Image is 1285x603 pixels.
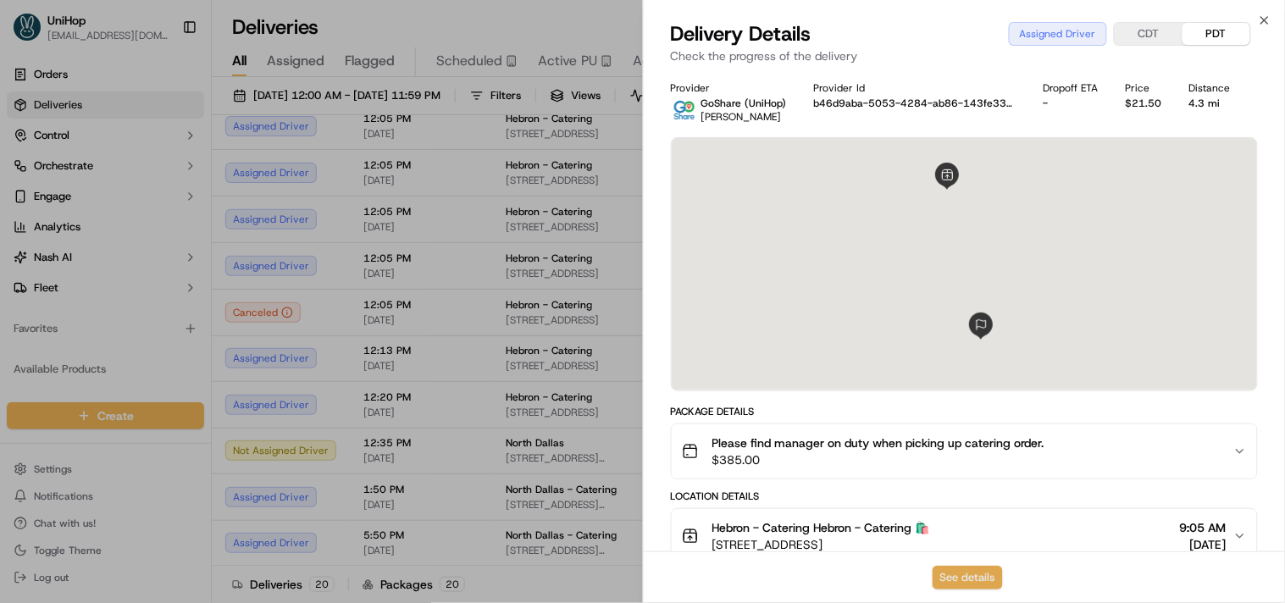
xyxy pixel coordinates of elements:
[17,162,47,192] img: 1736555255976-a54dd68f-1ca7-489b-9aae-adbdc363a1c4
[1044,97,1099,110] div: -
[1126,81,1162,95] div: Price
[53,263,137,276] span: [PERSON_NAME]
[44,109,305,127] input: Got a question? Start typing here...
[141,308,147,322] span: •
[17,68,308,95] p: Welcome 👋
[1180,519,1227,536] span: 9:05 AM
[671,405,1259,418] div: Package Details
[671,97,698,124] img: goshare_logo.png
[160,379,272,396] span: API Documentation
[17,220,114,234] div: Past conversations
[143,380,157,394] div: 💻
[712,451,1044,468] span: $385.00
[34,309,47,323] img: 1736555255976-a54dd68f-1ca7-489b-9aae-adbdc363a1c4
[34,263,47,277] img: 1736555255976-a54dd68f-1ca7-489b-9aae-adbdc363a1c4
[671,47,1259,64] p: Check the progress of the delivery
[53,308,137,322] span: [PERSON_NAME]
[712,434,1044,451] span: Please find manager on duty when picking up catering order.
[933,566,1003,589] button: See details
[671,81,787,95] div: Provider
[814,97,1017,110] button: b46d9aba-5053-4284-ab86-143fe3364fe0
[701,97,787,110] p: GoShare (UniHop)
[136,372,279,402] a: 💻API Documentation
[76,179,233,192] div: We're available if you need us!
[814,81,1017,95] div: Provider Id
[10,372,136,402] a: 📗Knowledge Base
[672,424,1258,479] button: Please find manager on duty when picking up catering order.$385.00
[17,246,44,274] img: Asif Zaman Khan
[76,162,278,179] div: Start new chat
[119,419,205,433] a: Powered byPylon
[36,162,66,192] img: 4281594248423_2fcf9dad9f2a874258b8_72.png
[17,17,51,51] img: Nash
[34,379,130,396] span: Knowledge Base
[150,263,185,276] span: [DATE]
[671,490,1259,503] div: Location Details
[712,519,930,536] span: Hebron - Catering Hebron - Catering 🛍️
[17,380,30,394] div: 📗
[1189,97,1231,110] div: 4.3 mi
[1189,81,1231,95] div: Distance
[1183,23,1250,45] button: PDT
[1180,536,1227,553] span: [DATE]
[263,217,308,237] button: See all
[712,536,930,553] span: [STREET_ADDRESS]
[1126,97,1162,110] div: $21.50
[141,263,147,276] span: •
[672,509,1258,563] button: Hebron - Catering Hebron - Catering 🛍️[STREET_ADDRESS]9:05 AM[DATE]
[169,420,205,433] span: Pylon
[17,292,44,319] img: Brigitte Vinadas
[671,20,811,47] span: Delivery Details
[150,308,185,322] span: [DATE]
[701,110,782,124] span: [PERSON_NAME]
[288,167,308,187] button: Start new chat
[1044,81,1099,95] div: Dropoff ETA
[1115,23,1183,45] button: CDT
